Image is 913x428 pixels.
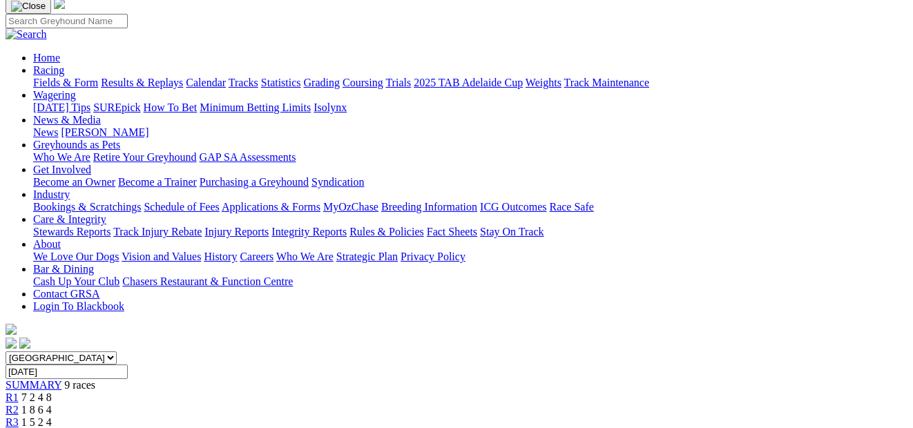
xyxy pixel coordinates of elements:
a: R3 [6,416,19,428]
a: Cash Up Your Club [33,275,119,287]
img: Search [6,28,47,41]
span: 7 2 4 8 [21,391,52,403]
div: News & Media [33,126,907,139]
a: Calendar [186,77,226,88]
a: Bookings & Scratchings [33,201,141,213]
a: Careers [240,251,273,262]
a: Stewards Reports [33,226,110,237]
img: facebook.svg [6,338,17,349]
a: Race Safe [549,201,593,213]
a: Who We Are [276,251,334,262]
a: Vision and Values [122,251,201,262]
a: ICG Outcomes [480,201,546,213]
a: Login To Blackbook [33,300,124,312]
a: 2025 TAB Adelaide Cup [414,77,523,88]
a: Care & Integrity [33,213,106,225]
a: Wagering [33,89,76,101]
div: Care & Integrity [33,226,907,238]
a: About [33,238,61,250]
a: Integrity Reports [271,226,347,237]
a: Strategic Plan [336,251,398,262]
a: [PERSON_NAME] [61,126,148,138]
div: Bar & Dining [33,275,907,288]
a: R2 [6,404,19,416]
a: Coursing [343,77,383,88]
a: [DATE] Tips [33,101,90,113]
a: Injury Reports [204,226,269,237]
a: Statistics [261,77,301,88]
a: Weights [526,77,561,88]
a: Isolynx [314,101,347,113]
a: Results & Replays [101,77,183,88]
span: 1 8 6 4 [21,404,52,416]
a: Contact GRSA [33,288,99,300]
a: Breeding Information [381,201,477,213]
a: Greyhounds as Pets [33,139,120,150]
a: News & Media [33,114,101,126]
a: SUREpick [93,101,140,113]
span: 9 races [64,379,95,391]
a: Industry [33,188,70,200]
div: Wagering [33,101,907,114]
a: Trials [385,77,411,88]
a: Tracks [229,77,258,88]
a: Applications & Forms [222,201,320,213]
input: Select date [6,364,128,379]
img: Close [11,1,46,12]
a: SUMMARY [6,379,61,391]
a: Rules & Policies [349,226,424,237]
a: Fields & Form [33,77,98,88]
a: Syndication [311,176,364,188]
a: Fact Sheets [427,226,477,237]
div: About [33,251,907,263]
a: GAP SA Assessments [200,151,296,163]
div: Racing [33,77,907,89]
a: History [204,251,237,262]
a: MyOzChase [323,201,378,213]
div: Get Involved [33,176,907,188]
a: Home [33,52,60,64]
a: Stay On Track [480,226,544,237]
a: Become a Trainer [118,176,197,188]
a: Minimum Betting Limits [200,101,311,113]
a: Who We Are [33,151,90,163]
span: 1 5 2 4 [21,416,52,428]
a: Become an Owner [33,176,115,188]
a: Purchasing a Greyhound [200,176,309,188]
a: Track Maintenance [564,77,649,88]
a: How To Bet [144,101,198,113]
a: Track Injury Rebate [113,226,202,237]
img: logo-grsa-white.png [6,324,17,335]
a: Racing [33,64,64,76]
a: We Love Our Dogs [33,251,119,262]
a: R1 [6,391,19,403]
div: Industry [33,201,907,213]
a: Retire Your Greyhound [93,151,197,163]
a: Get Involved [33,164,91,175]
div: Greyhounds as Pets [33,151,907,164]
a: News [33,126,58,138]
a: Chasers Restaurant & Function Centre [122,275,293,287]
a: Schedule of Fees [144,201,219,213]
a: Grading [304,77,340,88]
input: Search [6,14,128,28]
a: Privacy Policy [401,251,465,262]
img: twitter.svg [19,338,30,349]
a: Bar & Dining [33,263,94,275]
